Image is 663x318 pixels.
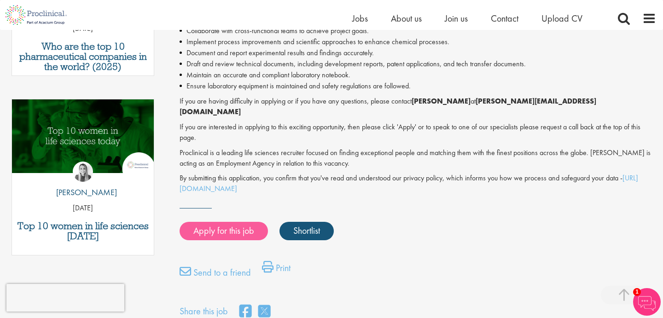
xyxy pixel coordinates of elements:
[391,12,422,24] a: About us
[633,288,641,296] span: 1
[12,203,154,214] p: [DATE]
[12,99,154,181] a: Link to a post
[6,284,124,312] iframe: reCAPTCHA
[180,173,656,194] p: By submitting this application, you confirm that you've read and understood our privacy policy, w...
[445,12,468,24] a: Join us
[180,36,656,47] li: Implement process improvements and scientific approaches to enhance chemical processes.
[541,12,582,24] a: Upload CV
[180,122,656,143] p: If you are interested in applying to this exciting opportunity, then please click 'Apply' or to s...
[180,222,268,240] a: Apply for this job
[180,47,656,58] li: Document and report experimental results and findings accurately.
[180,96,596,116] strong: [PERSON_NAME][EMAIL_ADDRESS][DOMAIN_NAME]
[279,222,334,240] a: Shortlist
[180,69,656,81] li: Maintain an accurate and compliant laboratory notebook.
[352,12,368,24] a: Jobs
[491,12,518,24] a: Contact
[262,261,291,279] a: Print
[180,81,656,92] li: Ensure laboratory equipment is maintained and safety regulations are followed.
[180,148,656,169] p: Proclinical is a leading life sciences recruiter focused on finding exceptional people and matchi...
[49,162,117,203] a: Hannah Burke [PERSON_NAME]
[12,99,154,173] img: Top 10 women in life sciences today
[180,173,638,193] a: [URL][DOMAIN_NAME]
[180,96,656,117] p: If you are having difficulty in applying or if you have any questions, please contact at
[180,58,656,69] li: Draft and review technical documents, including development reports, patent applications, and tec...
[17,221,149,241] a: Top 10 women in life sciences [DATE]
[412,96,471,106] strong: [PERSON_NAME]
[49,186,117,198] p: [PERSON_NAME]
[633,288,661,316] img: Chatbot
[73,162,93,182] img: Hannah Burke
[180,25,656,36] li: Collaborate with cross-functional teams to achieve project goals.
[17,41,149,72] a: Who are the top 10 pharmaceutical companies in the world? (2025)
[180,266,251,284] a: Send to a friend
[180,305,228,318] label: Share this job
